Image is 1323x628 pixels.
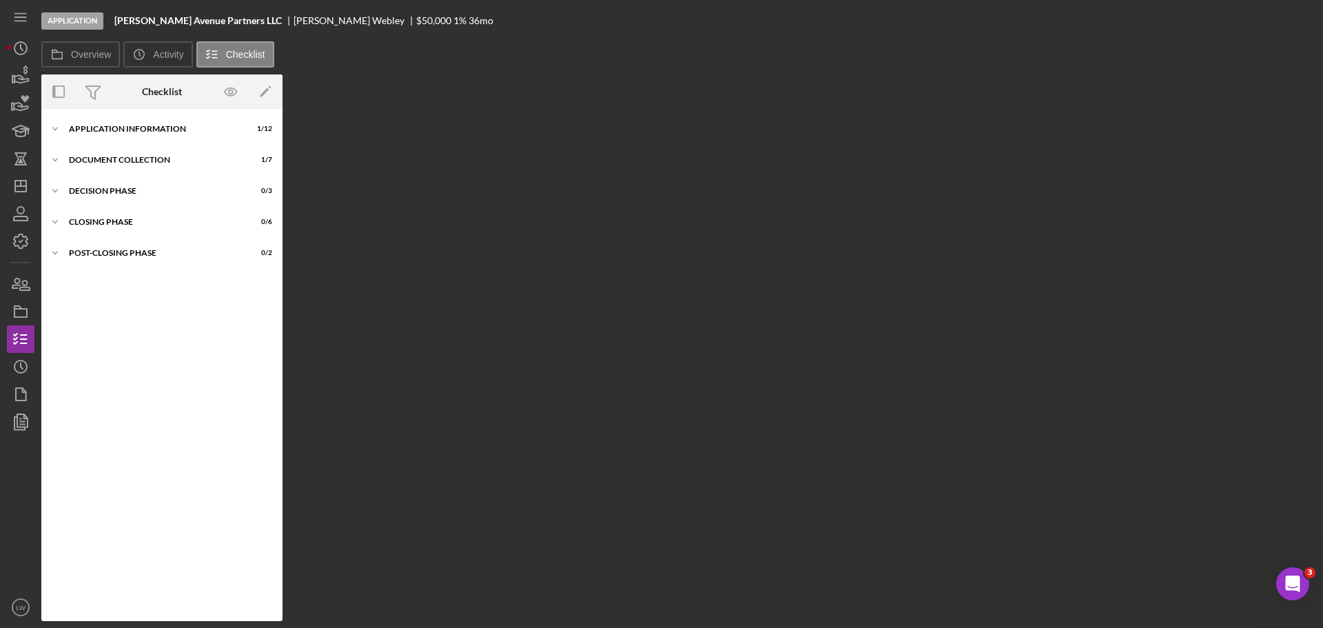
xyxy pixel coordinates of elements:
[142,86,182,97] div: Checklist
[247,249,272,257] div: 0 / 2
[226,49,265,60] label: Checklist
[69,187,238,195] div: Decision Phase
[114,15,282,26] b: [PERSON_NAME] Avenue Partners LLC
[153,49,183,60] label: Activity
[294,15,416,26] div: [PERSON_NAME] Webley
[69,218,238,226] div: Closing Phase
[69,125,238,133] div: Application Information
[247,156,272,164] div: 1 / 7
[69,156,238,164] div: Document Collection
[469,15,493,26] div: 36 mo
[1276,567,1309,600] iframe: Intercom live chat
[247,125,272,133] div: 1 / 12
[247,218,272,226] div: 0 / 6
[416,14,451,26] span: $50,000
[7,594,34,621] button: LW
[41,12,103,30] div: Application
[247,187,272,195] div: 0 / 3
[69,249,238,257] div: Post-Closing Phase
[71,49,111,60] label: Overview
[16,604,26,611] text: LW
[123,41,192,68] button: Activity
[41,41,120,68] button: Overview
[196,41,274,68] button: Checklist
[453,15,466,26] div: 1 %
[1304,567,1315,578] span: 3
